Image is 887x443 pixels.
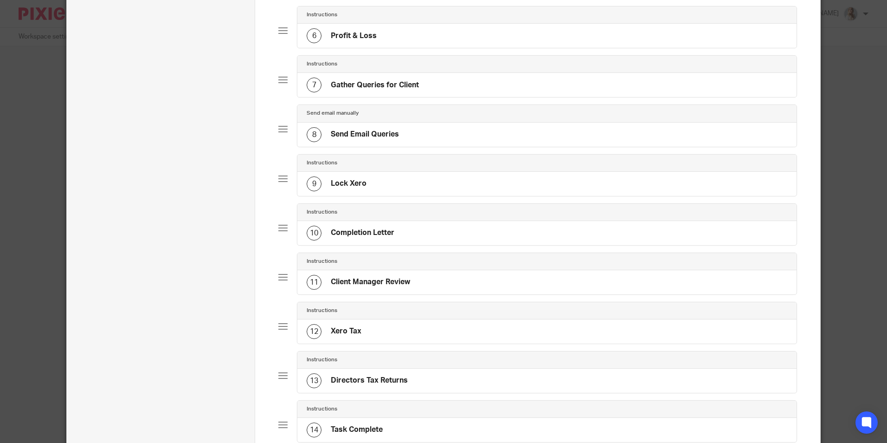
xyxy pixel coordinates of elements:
h4: Send email manually [307,110,359,117]
h4: Xero Tax [331,326,361,336]
h4: Task Complete [331,425,383,435]
div: 8 [307,127,321,142]
h4: Instructions [307,307,337,314]
h4: Instructions [307,159,337,167]
div: 14 [307,423,321,437]
h4: Directors Tax Returns [331,376,408,385]
h4: Send Email Queries [331,130,399,139]
div: 7 [307,78,321,92]
div: 12 [307,324,321,339]
h4: Gather Queries for Client [331,80,419,90]
h4: Instructions [307,356,337,364]
h4: Instructions [307,258,337,265]
h4: Lock Xero [331,179,366,189]
div: 6 [307,28,321,43]
h4: Completion Letter [331,228,394,238]
h4: Instructions [307,60,337,68]
h4: Instructions [307,208,337,216]
div: 11 [307,275,321,290]
h4: Client Manager Review [331,277,410,287]
h4: Profit & Loss [331,31,377,41]
div: 10 [307,226,321,241]
h4: Instructions [307,405,337,413]
h4: Instructions [307,11,337,19]
div: 9 [307,176,321,191]
div: 13 [307,373,321,388]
